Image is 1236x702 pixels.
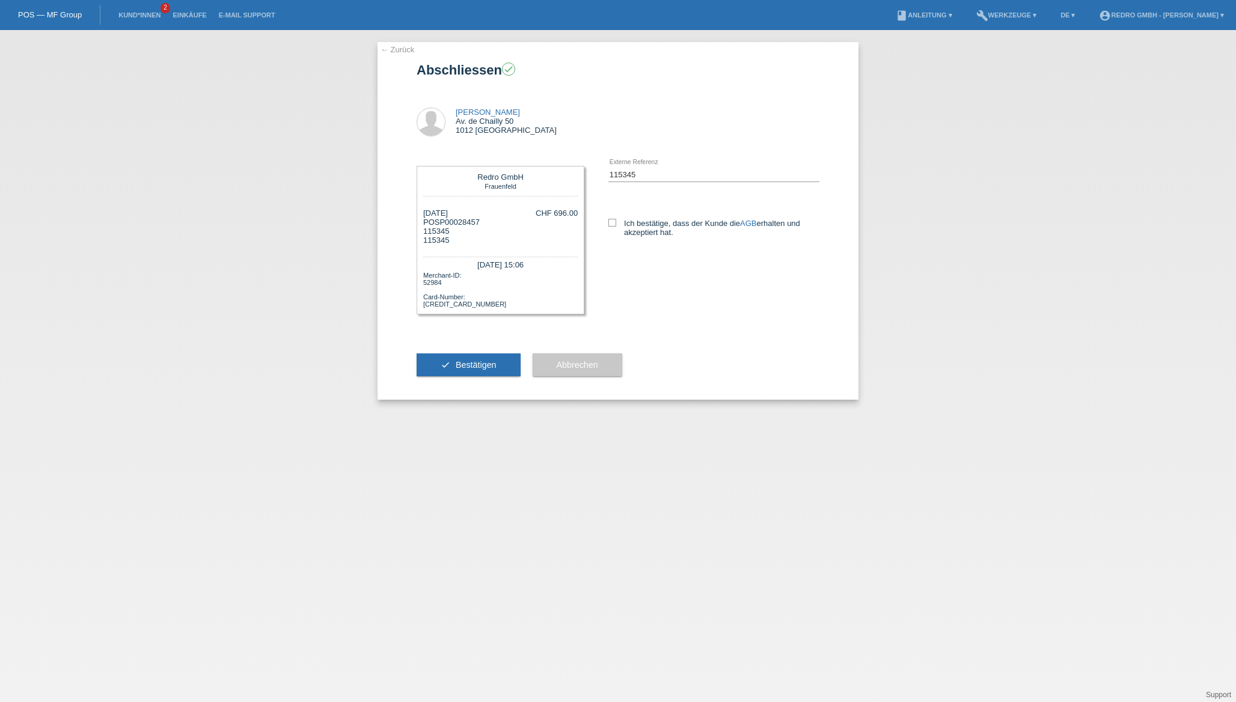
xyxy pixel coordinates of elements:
[213,11,281,19] a: E-Mail Support
[740,219,756,228] a: AGB
[1093,11,1230,19] a: account_circleRedro GmbH - [PERSON_NAME] ▾
[456,360,497,370] span: Bestätigen
[426,182,575,190] div: Frauenfeld
[381,45,414,54] a: ← Zurück
[890,11,958,19] a: bookAnleitung ▾
[536,209,578,218] div: CHF 696.00
[533,353,622,376] button: Abbrechen
[608,219,819,237] label: Ich bestätige, dass der Kunde die erhalten und akzeptiert hat.
[896,10,908,22] i: book
[423,257,578,270] div: [DATE] 15:06
[423,227,449,236] span: 115345
[112,11,167,19] a: Kund*innen
[417,63,819,78] h1: Abschliessen
[456,108,557,135] div: Av. de Chailly 50 1012 [GEOGRAPHIC_DATA]
[426,172,575,182] div: Redro GmbH
[441,360,450,370] i: check
[423,209,480,245] div: [DATE] POSP00028457 115345
[557,360,598,370] span: Abbrechen
[503,64,514,75] i: check
[417,353,521,376] button: check Bestätigen
[1206,691,1231,699] a: Support
[161,3,170,13] span: 2
[423,270,578,308] div: Merchant-ID: 52984 Card-Number: [CREDIT_CARD_NUMBER]
[18,10,82,19] a: POS — MF Group
[456,108,520,117] a: [PERSON_NAME]
[976,10,988,22] i: build
[167,11,212,19] a: Einkäufe
[970,11,1043,19] a: buildWerkzeuge ▾
[1054,11,1081,19] a: DE ▾
[1099,10,1111,22] i: account_circle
